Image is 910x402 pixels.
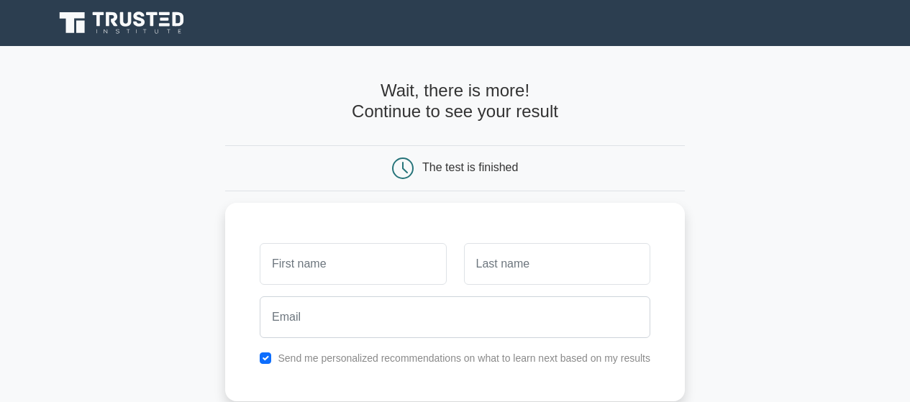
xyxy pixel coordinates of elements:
[260,243,446,285] input: First name
[278,352,650,364] label: Send me personalized recommendations on what to learn next based on my results
[464,243,650,285] input: Last name
[225,81,685,122] h4: Wait, there is more! Continue to see your result
[260,296,650,338] input: Email
[422,161,518,173] div: The test is finished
